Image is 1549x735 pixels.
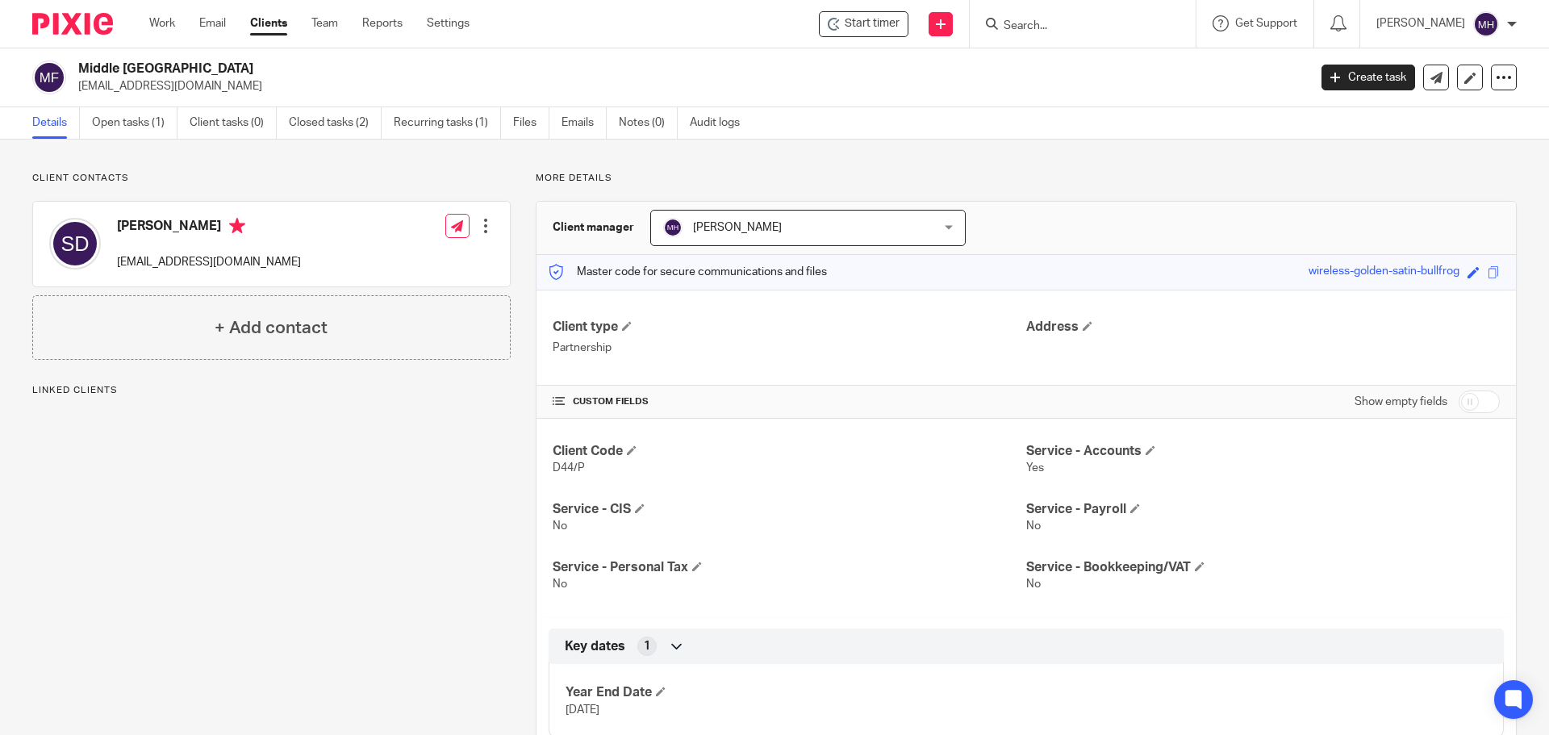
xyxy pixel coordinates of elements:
[427,15,470,31] a: Settings
[149,15,175,31] a: Work
[819,11,908,37] div: Middle Garland Farm
[1235,18,1297,29] span: Get Support
[1026,462,1044,474] span: Yes
[250,15,287,31] a: Clients
[566,704,599,716] span: [DATE]
[644,638,650,654] span: 1
[1026,520,1041,532] span: No
[92,107,177,139] a: Open tasks (1)
[78,78,1297,94] p: [EMAIL_ADDRESS][DOMAIN_NAME]
[553,578,567,590] span: No
[229,218,245,234] i: Primary
[553,395,1026,408] h4: CUSTOM FIELDS
[394,107,501,139] a: Recurring tasks (1)
[513,107,549,139] a: Files
[1355,394,1447,410] label: Show empty fields
[1026,319,1500,336] h4: Address
[190,107,277,139] a: Client tasks (0)
[215,315,328,340] h4: + Add contact
[565,638,625,655] span: Key dates
[311,15,338,31] a: Team
[362,15,403,31] a: Reports
[117,218,301,238] h4: [PERSON_NAME]
[32,384,511,397] p: Linked clients
[32,61,66,94] img: svg%3E
[117,254,301,270] p: [EMAIL_ADDRESS][DOMAIN_NAME]
[619,107,678,139] a: Notes (0)
[1321,65,1415,90] a: Create task
[553,559,1026,576] h4: Service - Personal Tax
[1026,443,1500,460] h4: Service - Accounts
[1026,501,1500,518] h4: Service - Payroll
[663,218,683,237] img: svg%3E
[49,218,101,269] img: svg%3E
[553,319,1026,336] h4: Client type
[549,264,827,280] p: Master code for secure communications and files
[32,13,113,35] img: Pixie
[32,107,80,139] a: Details
[693,222,782,233] span: [PERSON_NAME]
[553,340,1026,356] p: Partnership
[1026,559,1500,576] h4: Service - Bookkeeping/VAT
[553,520,567,532] span: No
[32,172,511,185] p: Client contacts
[553,501,1026,518] h4: Service - CIS
[78,61,1054,77] h2: Middle [GEOGRAPHIC_DATA]
[553,443,1026,460] h4: Client Code
[289,107,382,139] a: Closed tasks (2)
[536,172,1517,185] p: More details
[1473,11,1499,37] img: svg%3E
[199,15,226,31] a: Email
[690,107,752,139] a: Audit logs
[845,15,900,32] span: Start timer
[1026,578,1041,590] span: No
[553,462,585,474] span: D44/P
[1376,15,1465,31] p: [PERSON_NAME]
[1002,19,1147,34] input: Search
[566,684,1026,701] h4: Year End Date
[562,107,607,139] a: Emails
[553,219,634,236] h3: Client manager
[1309,263,1459,282] div: wireless-golden-satin-bullfrog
